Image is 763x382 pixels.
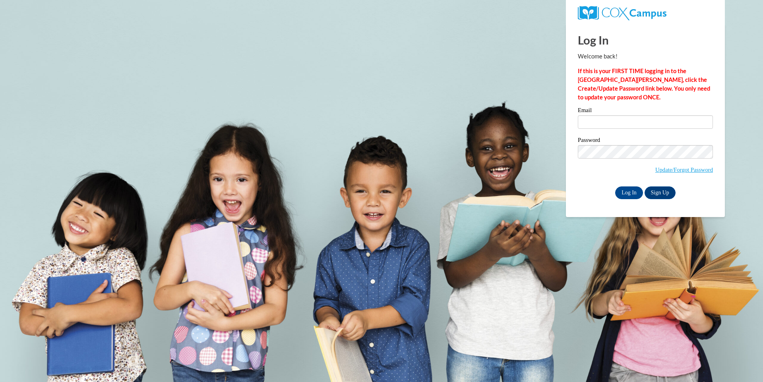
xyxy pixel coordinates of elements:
[615,186,643,199] input: Log In
[578,107,713,115] label: Email
[645,186,676,199] a: Sign Up
[578,68,710,101] strong: If this is your FIRST TIME logging in to the [GEOGRAPHIC_DATA][PERSON_NAME], click the Create/Upd...
[578,6,666,20] img: COX Campus
[655,167,713,173] a: Update/Forgot Password
[578,9,666,16] a: COX Campus
[578,137,713,145] label: Password
[578,32,713,48] h1: Log In
[578,52,713,61] p: Welcome back!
